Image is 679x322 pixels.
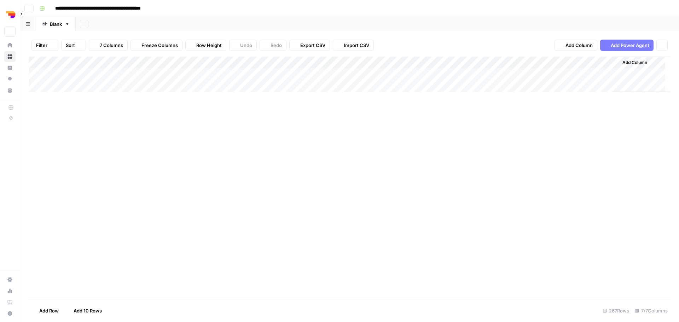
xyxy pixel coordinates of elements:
span: Add Column [565,42,593,49]
span: Redo [271,42,282,49]
a: Opportunities [4,74,16,85]
button: Redo [260,40,286,51]
a: Insights [4,62,16,74]
span: Add Row [39,307,59,314]
button: Row Height [185,40,226,51]
button: 7 Columns [89,40,128,51]
span: Undo [240,42,252,49]
span: Filter [36,42,47,49]
span: Row Height [196,42,222,49]
button: Help + Support [4,308,16,319]
button: Add Power Agent [600,40,654,51]
span: Add 10 Rows [74,307,102,314]
button: Add 10 Rows [63,305,106,316]
div: Blank [50,21,62,28]
a: Browse [4,51,16,62]
div: 7/7 Columns [632,305,671,316]
button: Filter [31,40,58,51]
span: Export CSV [300,42,325,49]
a: Learning Hub [4,297,16,308]
a: Home [4,40,16,51]
span: Add Power Agent [611,42,649,49]
span: Freeze Columns [141,42,178,49]
button: Add Column [555,40,597,51]
button: Sort [61,40,86,51]
span: Sort [66,42,75,49]
button: Export CSV [289,40,330,51]
button: Workspace: Depends [4,6,16,23]
span: Add Column [622,59,647,66]
a: Settings [4,274,16,285]
img: Depends Logo [4,8,17,21]
button: Add Column [613,58,650,67]
button: Undo [229,40,257,51]
div: 267 Rows [600,305,632,316]
span: Import CSV [344,42,369,49]
a: Your Data [4,85,16,96]
button: Add Row [29,305,63,316]
span: 7 Columns [100,42,123,49]
button: Freeze Columns [130,40,182,51]
a: Usage [4,285,16,297]
a: Blank [36,17,76,31]
button: Import CSV [333,40,374,51]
